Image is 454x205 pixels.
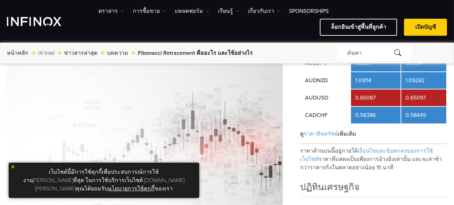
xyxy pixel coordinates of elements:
a: ล็อกอินเข้าสู่พื้นที่ลูกค้า [320,19,397,36]
td: 0.65097 [401,89,446,106]
a: IX Intel [38,49,54,57]
td: AUDUSD [301,89,351,106]
a: เกี่ยวกับเรา [248,7,280,15]
img: arrow-right [57,51,61,55]
p: เว็บไซต์นี้มีการใช้คุกกี้เพื่อประสบการณ์การใช้งาน[PERSON_NAME]ที่สุด ในการใช้บริการเว็บไซต์ [DOMA... [12,166,196,195]
a: แพลตฟอร์ม [175,7,209,15]
a: หน้าหลัก [7,49,28,57]
a: ตราสาร [98,7,124,15]
td: CADCHF [301,107,351,123]
img: arrow-right [31,51,35,55]
span: ราคาสินทรัพย์ [304,130,338,137]
a: นโยบายการใช้คุกกี้ [108,185,155,192]
td: 1.09114 [351,72,401,89]
td: 0.58449 [401,107,446,123]
td: AUDNZD [301,72,351,89]
span: Fibonacci Retracement คืออะไร และใช้อย่างไร [138,49,253,57]
td: 0.58386 [351,107,401,123]
td: 1.09282 [401,72,446,89]
a: เปิดบัญชี [404,19,447,36]
div: ดู เพิ่มเติม [300,124,447,144]
a: Sponsorships [289,7,329,15]
img: arrow-right [131,51,135,55]
img: yellow close icon [10,164,15,169]
p: ราคาด้านบนนี้อยู่ภายใต้ ราคาที่แสดงเป็นเพียงการอ้างอิงเท่านั้น และจะล่าช้ากว่าราคาจริงในตลาดอย่าง... [300,144,447,172]
img: arrow-right [100,51,104,55]
a: บทความ [107,49,128,57]
div: ค้นหา [337,45,411,61]
a: เรียนรู้ [218,7,239,15]
h4: ปฏิทินเศรษฐกิจ [300,180,447,197]
td: 0.65087 [351,89,401,106]
a: INFINOX Logo [7,17,78,26]
a: การซื้อขาย [133,7,166,15]
span: เงื่อนไขและข้อตกลงของการใช้เว็บไซต์ [300,147,433,163]
a: ข่าวสารล่าสุด [64,49,97,57]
